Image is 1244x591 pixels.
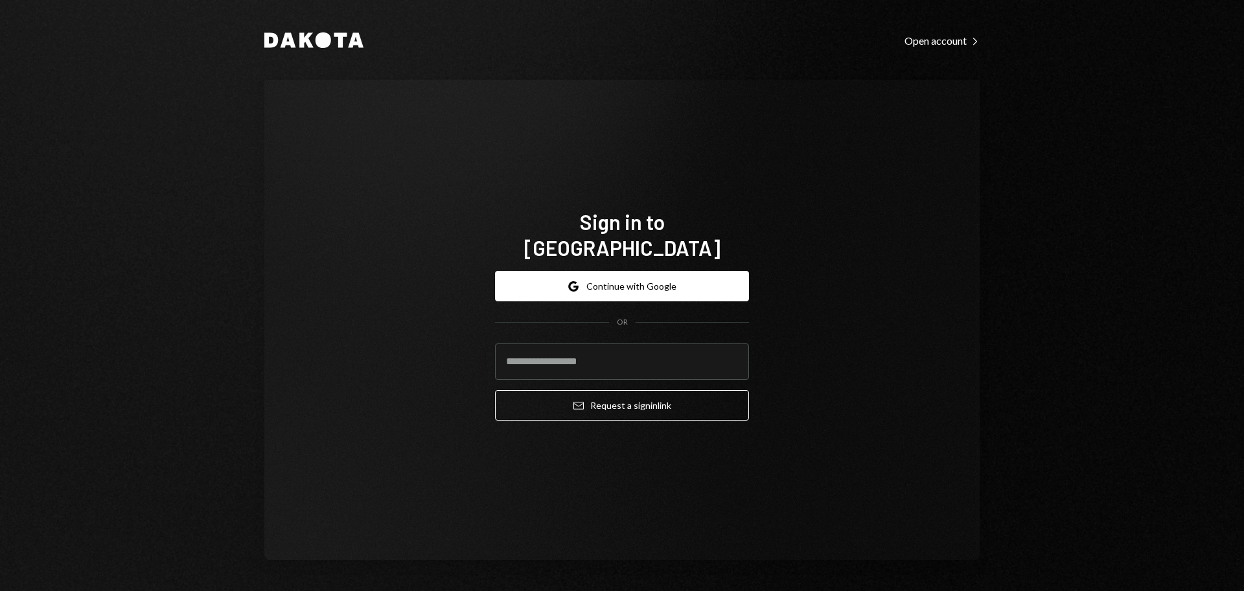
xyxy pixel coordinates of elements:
[617,317,628,328] div: OR
[495,271,749,301] button: Continue with Google
[495,209,749,261] h1: Sign in to [GEOGRAPHIC_DATA]
[904,34,980,47] div: Open account
[904,33,980,47] a: Open account
[495,390,749,421] button: Request a signinlink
